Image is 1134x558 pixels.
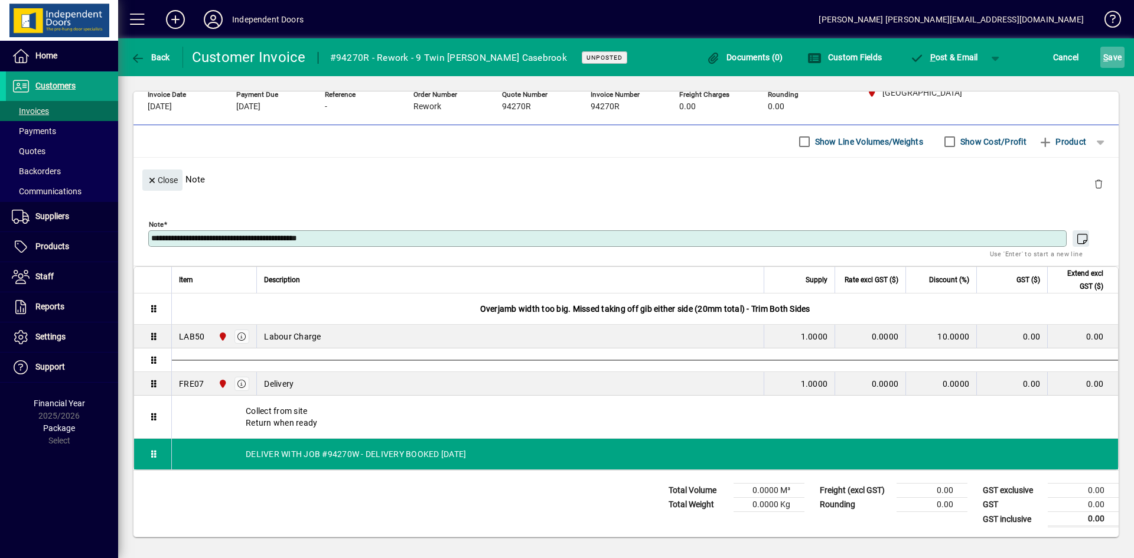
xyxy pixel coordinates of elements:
span: Communications [12,187,82,196]
button: Add [157,9,194,30]
span: Delivery [264,378,294,390]
button: Product [1032,131,1092,152]
td: GST [977,498,1048,512]
td: 0.0000 Kg [734,498,804,512]
span: 0.00 [679,102,696,112]
mat-hint: Use 'Enter' to start a new line [990,247,1083,260]
app-page-header-button: Close [139,174,185,185]
div: LAB50 [179,331,204,342]
span: Rework [413,102,441,112]
span: Staff [35,272,54,281]
td: 10.0000 [905,325,976,348]
span: Quotes [12,146,45,156]
span: Supply [806,273,827,286]
span: 0.00 [768,102,784,112]
a: Settings [6,322,118,352]
td: 0.00 [1048,498,1119,512]
td: 0.00 [897,498,967,512]
a: Products [6,232,118,262]
div: Overjamb width too big. Missed taking off gib either side (20mm total) - Trim Both Sides [172,293,1118,324]
span: ave [1103,48,1122,67]
a: Knowledge Base [1096,2,1119,41]
button: Documents (0) [703,47,786,68]
span: Package [43,423,75,433]
span: Christchurch [215,330,229,343]
app-page-header-button: Delete [1084,178,1113,189]
td: 0.00 [1047,372,1118,396]
span: Settings [35,332,66,341]
span: GST ($) [1016,273,1040,286]
a: Communications [6,181,118,201]
a: Staff [6,262,118,292]
label: Show Cost/Profit [958,136,1027,148]
a: Support [6,353,118,382]
span: Suppliers [35,211,69,221]
span: Custom Fields [807,53,882,62]
a: Reports [6,292,118,322]
span: Unposted [586,54,623,61]
span: Product [1038,132,1086,151]
div: [PERSON_NAME] [PERSON_NAME][EMAIL_ADDRESS][DOMAIN_NAME] [819,10,1084,29]
span: Invoices [12,106,49,116]
button: Back [128,47,173,68]
span: Home [35,51,57,60]
td: GST inclusive [977,512,1048,527]
div: Customer Invoice [192,48,306,67]
div: 0.0000 [842,378,898,390]
button: Delete [1084,169,1113,198]
div: #94270R - Rework - 9 Twin [PERSON_NAME] Casebrook [330,48,567,67]
label: Show Line Volumes/Weights [813,136,923,148]
span: [DATE] [236,102,260,112]
span: Back [131,53,170,62]
button: Post & Email [904,47,984,68]
span: Rate excl GST ($) [845,273,898,286]
a: Payments [6,121,118,141]
span: Extend excl GST ($) [1055,267,1103,293]
span: S [1103,53,1108,62]
button: Cancel [1050,47,1082,68]
span: ost & Email [910,53,978,62]
td: 0.00 [976,372,1047,396]
span: Close [147,171,178,190]
td: 0.0000 M³ [734,484,804,498]
a: Suppliers [6,202,118,231]
td: 0.00 [976,325,1047,348]
span: Description [264,273,300,286]
span: 94270R [502,102,531,112]
td: Total Volume [663,484,734,498]
div: 0.0000 [842,331,898,342]
button: Profile [194,9,232,30]
span: Financial Year [34,399,85,408]
td: Total Weight [663,498,734,512]
span: [DATE] [148,102,172,112]
a: Invoices [6,101,118,121]
td: 0.00 [1048,484,1119,498]
div: FRE07 [179,378,204,390]
div: Collect from site Return when ready [172,396,1118,438]
span: Documents (0) [706,53,783,62]
td: 0.00 [1048,512,1119,527]
td: GST exclusive [977,484,1048,498]
mat-label: Note [149,220,164,229]
span: Customers [35,81,76,90]
button: Save [1100,47,1125,68]
button: Custom Fields [804,47,885,68]
td: Freight (excl GST) [814,484,897,498]
span: Backorders [12,167,61,176]
app-page-header-button: Back [118,47,183,68]
span: 1.0000 [801,331,828,342]
td: 0.00 [897,484,967,498]
span: - [325,102,327,112]
span: Reports [35,302,64,311]
span: Products [35,242,69,251]
span: 1.0000 [801,378,828,390]
span: Discount (%) [929,273,969,286]
span: Support [35,362,65,371]
a: Quotes [6,141,118,161]
div: Independent Doors [232,10,304,29]
td: 0.00 [1047,325,1118,348]
button: Close [142,169,183,191]
div: Note [133,158,1119,201]
span: 94270R [591,102,620,112]
span: Cancel [1053,48,1079,67]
